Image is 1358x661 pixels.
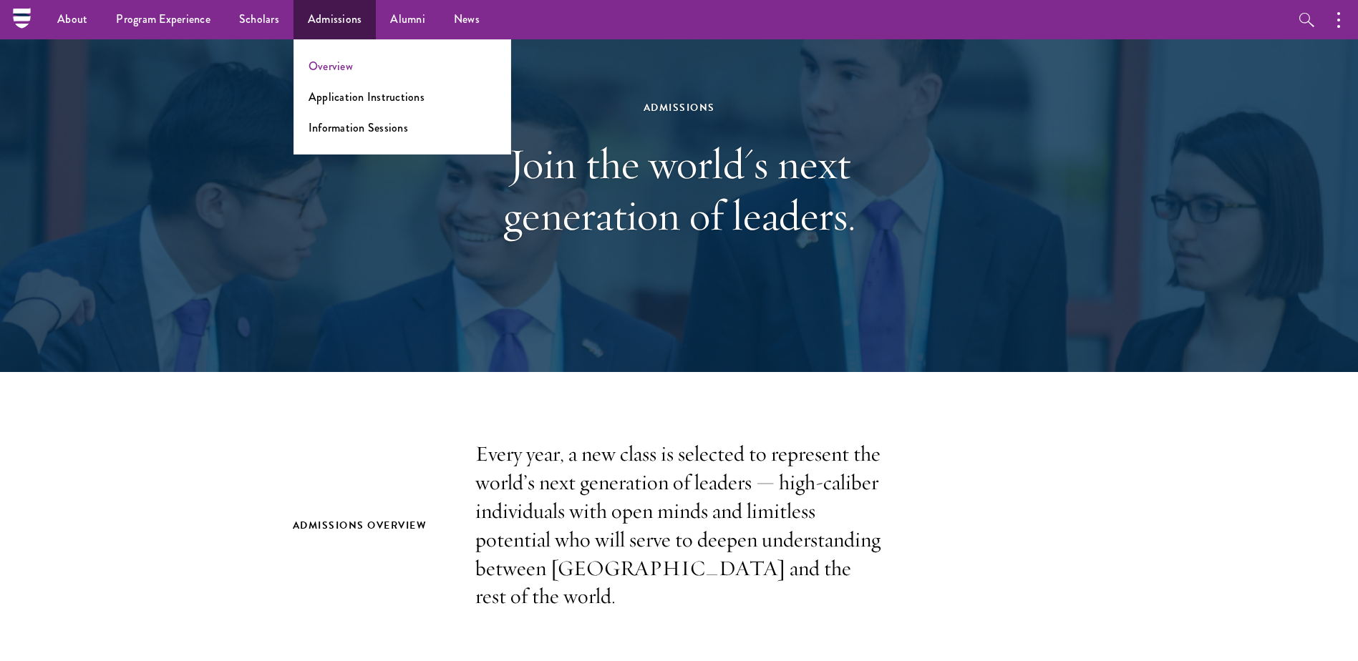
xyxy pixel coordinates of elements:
div: Admissions [432,99,926,117]
h1: Join the world's next generation of leaders. [432,138,926,241]
a: Overview [309,58,353,74]
a: Information Sessions [309,119,408,136]
h2: Admissions Overview [293,516,447,534]
a: Application Instructions [309,89,425,105]
p: Every year, a new class is selected to represent the world’s next generation of leaders — high-ca... [475,440,883,611]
